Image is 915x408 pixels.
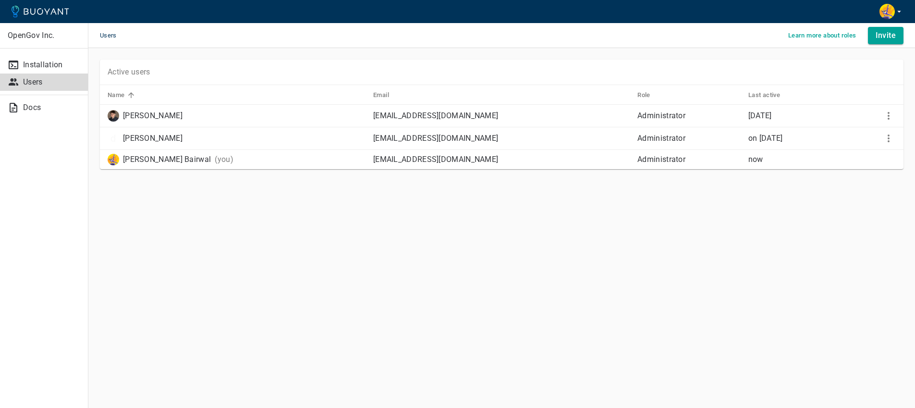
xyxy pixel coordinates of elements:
[373,134,630,143] p: [EMAIL_ADDRESS][DOMAIN_NAME]
[100,23,128,48] span: Users
[784,28,860,43] button: Learn more about roles
[748,111,772,120] span: Wed, 03 Sep 2025 20:07:36 GMT+5:30 / Wed, 03 Sep 2025 14:37:36 UTC
[748,155,763,164] span: Fri, 12 Sep 2025 15:42:59 GMT+5:30 / Fri, 12 Sep 2025 10:12:59 UTC
[373,111,630,121] p: [EMAIL_ADDRESS][DOMAIN_NAME]
[637,91,650,99] h5: Role
[373,91,402,99] span: Email
[881,109,896,123] button: More
[8,31,80,40] p: OpenGov Inc.
[108,91,137,99] span: Name
[108,91,125,99] h5: Name
[23,103,80,112] p: Docs
[748,155,763,164] relative-time: now
[637,155,741,164] p: Administrator
[108,133,183,144] div: Dom DePasquale
[868,27,903,44] button: Invite
[748,134,783,143] relative-time: on [DATE]
[123,111,183,121] p: [PERSON_NAME]
[373,155,630,164] p: [EMAIL_ADDRESS][DOMAIN_NAME]
[108,67,150,77] p: Active users
[748,91,780,99] h5: Last active
[788,32,856,39] h5: Learn more about roles
[215,155,233,164] p: (you)
[23,77,80,87] p: Users
[876,31,896,40] h4: Invite
[748,111,772,120] relative-time: [DATE]
[881,131,896,146] button: More
[637,111,741,121] p: Administrator
[637,134,741,143] p: Administrator
[123,134,183,143] p: [PERSON_NAME]
[784,30,860,39] a: Learn more about roles
[23,60,80,70] p: Installation
[748,91,793,99] span: Last active
[108,110,183,122] div: Dann Bohn
[108,154,211,165] div: Navneet Bairwal
[373,91,389,99] h5: Email
[748,134,783,143] span: Mon, 05 May 2025 23:07:51 GMT+5:30 / Mon, 05 May 2025 17:37:51 UTC
[108,110,119,122] img: dbohn@opengov.com
[108,154,119,165] img: nbairwal@opengov.com
[123,155,211,164] p: [PERSON_NAME] Bairwal
[879,4,895,19] img: Navneet Bairwal
[637,91,663,99] span: Role
[108,133,119,144] div: d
